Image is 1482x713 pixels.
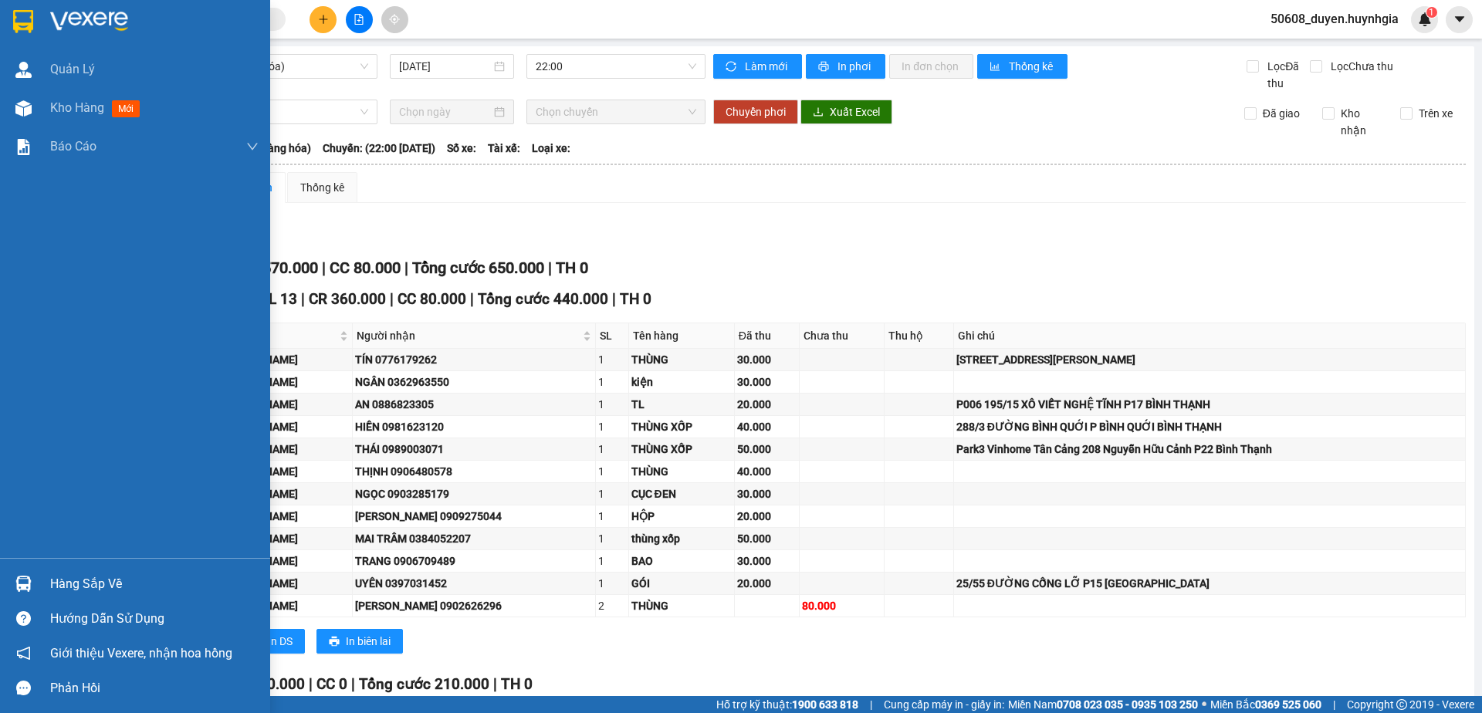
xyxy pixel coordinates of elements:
span: Trên xe [1413,105,1459,122]
span: aim [389,14,400,25]
div: 30.000 [737,373,797,390]
span: | [470,290,474,308]
div: THỊNH 0906480578 [355,463,592,480]
div: kiện [631,373,732,390]
div: 1 [598,373,626,390]
span: printer [818,61,831,73]
div: 1 [598,351,626,368]
span: Lọc Đã thu [1261,58,1309,92]
div: THÙNG [631,351,732,368]
span: Loại xe: [532,140,570,157]
span: Đã giao [1257,105,1306,122]
button: Chuyển phơi [713,100,798,124]
img: warehouse-icon [15,100,32,117]
div: 80.000 [802,597,881,614]
div: 1 [598,575,626,592]
div: BAO [631,552,732,569]
td: Cam Đức [213,528,354,550]
div: 20.000 [737,575,797,592]
img: icon-new-feature [1418,12,1432,26]
input: Chọn ngày [399,103,491,120]
span: caret-down [1453,12,1467,26]
span: Chọn chuyến [536,100,696,123]
span: Tổng cước 210.000 [359,675,489,693]
td: Cam Đức [213,416,354,438]
button: printerIn DS [239,629,305,654]
span: CR 360.000 [309,290,386,308]
div: NGỌC 0903285179 [355,485,592,502]
span: Làm mới [745,58,790,75]
div: 30.000 [737,552,797,569]
span: TH 0 [620,290,651,308]
div: [PERSON_NAME] [215,418,350,435]
span: CR 570.000 [239,259,318,277]
div: 50.000 [737,441,797,458]
div: thùng xốp [631,530,732,547]
span: | [309,675,313,693]
input: 12/08/2025 [399,58,491,75]
div: THÙNG [631,463,732,480]
div: Hướng dẫn sử dụng [50,607,259,630]
div: [PERSON_NAME] [215,463,350,480]
th: Chưa thu [800,323,885,349]
div: 20.000 [737,508,797,525]
div: [PERSON_NAME] [215,351,350,368]
div: [PERSON_NAME] [215,396,350,413]
div: 1 [598,485,626,502]
td: Cam Đức [213,461,354,483]
span: TH 0 [556,259,588,277]
span: | [351,675,355,693]
span: | [612,290,616,308]
div: 1 [598,463,626,480]
div: 40.000 [737,418,797,435]
div: 1 [598,530,626,547]
button: bar-chartThống kê [977,54,1068,79]
span: In DS [268,633,293,650]
strong: 1900 633 818 [792,698,858,711]
div: Thống kê [300,179,344,196]
span: plus [318,14,329,25]
div: 1 [598,552,626,569]
div: HIỀN 0981623120 [355,418,592,435]
strong: 0369 525 060 [1255,698,1321,711]
img: solution-icon [15,139,32,155]
span: Tài xế: [488,140,520,157]
div: 1 [598,508,626,525]
button: In đơn chọn [889,54,973,79]
td: Cam Đức [213,483,354,505]
div: [PERSON_NAME] [215,485,350,502]
span: Số xe: [447,140,476,157]
span: 1 [1429,7,1434,18]
div: CỤC ĐEN [631,485,732,502]
td: Cam Đức [213,371,354,394]
div: 20.000 [737,396,797,413]
th: SL [596,323,629,349]
div: 1 [598,396,626,413]
span: | [493,675,497,693]
span: Hỗ trợ kỹ thuật: [716,696,858,713]
div: 30.000 [737,351,797,368]
div: [PERSON_NAME] [215,508,350,525]
span: Người nhận [357,327,579,344]
img: warehouse-icon [15,62,32,78]
span: | [870,696,872,713]
div: P006 195/15 XÔ VIẾT NGHỆ TĨNH P17 BÌNH THẠNH [956,396,1463,413]
td: Cam Đức [213,505,354,528]
button: printerIn biên lai [316,629,403,654]
span: VP Gửi [217,327,337,344]
div: TL [631,396,732,413]
td: Cam Đức [213,595,354,617]
span: Tổng cước 440.000 [478,290,608,308]
div: THÁI 0989003071 [355,441,592,458]
div: TRANG 0906709489 [355,552,592,569]
span: | [322,259,326,277]
span: Lọc Chưa thu [1325,58,1396,75]
div: [PERSON_NAME] [215,575,350,592]
div: Park3 Vinhome Tân Cảng 208 Nguyễn Hữu Cảnh P22 Bình Thạnh [956,441,1463,458]
div: 30.000 [737,485,797,502]
th: Ghi chú [954,323,1466,349]
div: 288/3 ĐƯỜNG BÌNH QUỚI P BÌNH QUỚI BÌNH THẠNH [956,418,1463,435]
span: CC 80.000 [330,259,401,277]
th: Tên hàng [629,323,735,349]
div: 2 [598,597,626,614]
